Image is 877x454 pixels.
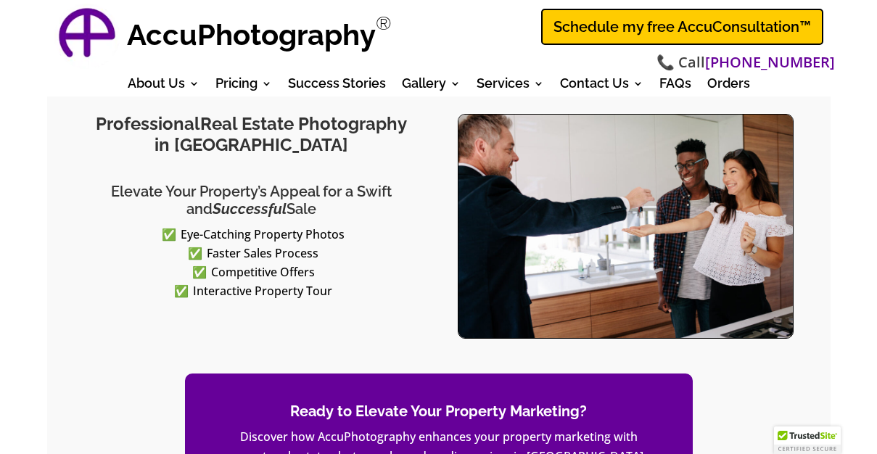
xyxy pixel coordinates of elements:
[127,17,376,51] strong: AccuPhotography
[477,78,544,94] a: Services
[774,426,841,454] div: TrustedSite Certified
[83,114,419,163] h1: Professional
[213,200,287,218] em: Successful
[659,78,691,94] a: FAQs
[95,225,419,244] li: Eye-Catching Property Photos
[288,78,386,94] a: Success Stories
[376,12,392,34] sup: Registered Trademark
[83,183,419,225] h2: Elevate Your Property’s Appeal for a Swift and Sale
[402,78,461,94] a: Gallery
[54,4,120,69] img: AccuPhotography
[823,396,877,454] iframe: Widget - Botsonic
[95,244,419,263] li: Faster Sales Process
[215,78,272,94] a: Pricing
[155,134,348,155] span: in [GEOGRAPHIC_DATA]
[54,4,120,69] a: AccuPhotography Logo - Professional Real Estate Photography and Media Services in Dallas, Texas
[705,52,835,73] a: [PHONE_NUMBER]
[128,78,199,94] a: About Us
[560,78,643,94] a: Contact Us
[541,9,823,45] a: Schedule my free AccuConsultation™
[95,281,419,300] li: Interactive Property Tour
[707,78,750,94] a: Orders
[95,263,419,281] li: Competitive Offers
[458,115,793,338] img: Professional-Real-Estate-Photography-Dallas-Fort-Worth-Realtor-Keys-Buyer
[656,52,835,73] span: 📞 Call
[228,403,649,427] h2: Ready to Elevate Your Property Marketing?
[200,113,406,134] span: Real Estate Photography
